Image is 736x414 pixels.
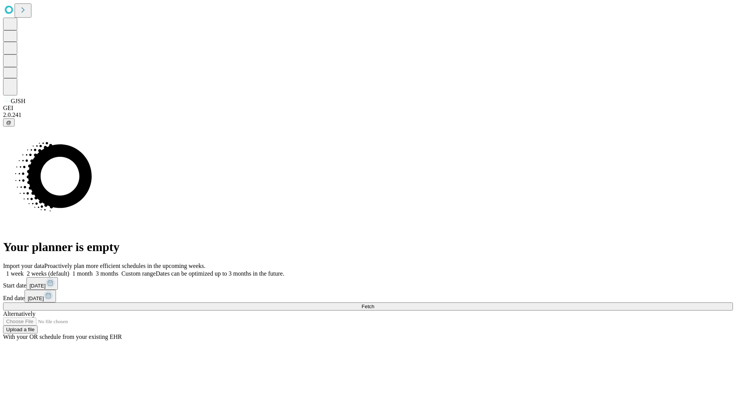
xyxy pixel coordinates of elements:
button: [DATE] [25,290,56,302]
h1: Your planner is empty [3,240,733,254]
span: Dates can be optimized up to 3 months in the future. [156,270,284,277]
span: GJSH [11,98,25,104]
div: Start date [3,277,733,290]
span: Fetch [361,304,374,309]
span: @ [6,120,11,125]
span: 3 months [96,270,118,277]
button: Fetch [3,302,733,310]
span: 1 month [72,270,93,277]
button: Upload a file [3,325,38,333]
button: [DATE] [26,277,58,290]
span: [DATE] [28,296,44,301]
div: End date [3,290,733,302]
span: With your OR schedule from your existing EHR [3,333,122,340]
span: Proactively plan more efficient schedules in the upcoming weeks. [44,263,205,269]
span: 1 week [6,270,24,277]
span: [DATE] [30,283,46,289]
div: GEI [3,105,733,112]
span: Custom range [122,270,156,277]
span: Alternatively [3,310,35,317]
button: @ [3,118,15,127]
div: 2.0.241 [3,112,733,118]
span: Import your data [3,263,44,269]
span: 2 weeks (default) [27,270,69,277]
